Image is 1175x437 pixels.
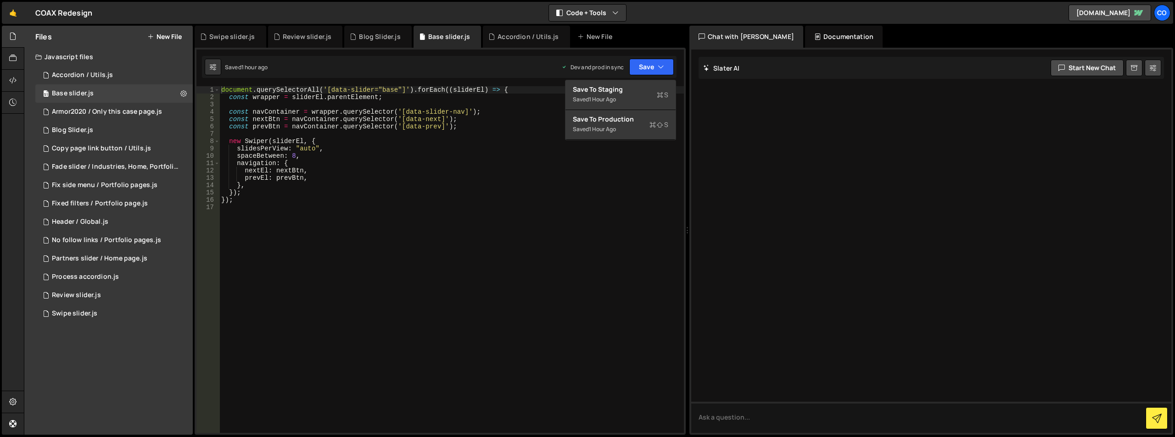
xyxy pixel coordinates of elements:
div: 14632/40346.js [35,103,193,121]
div: 14632/39704.js [35,176,193,194]
div: 17 [196,204,220,211]
div: 2 [196,94,220,101]
div: Saved [225,63,268,71]
div: Fixed filters / Portfolio page.js [52,199,148,208]
div: Armor2020 / Only this case page.js [52,108,162,116]
a: CO [1154,5,1170,21]
button: Save to ProductionS Saved1 hour ago [565,110,676,140]
span: 51 [43,91,49,98]
div: Accordion / Utils.js [498,32,559,41]
div: 9 [196,145,220,152]
div: Partners slider / Home page.js [52,254,147,263]
button: New File [147,33,182,40]
div: New File [577,32,616,41]
a: 🤙 [2,2,24,24]
div: 14632/38193.js [35,286,193,304]
div: 11 [196,160,220,167]
div: Fix side menu / Portfolio pages.js [52,181,157,189]
button: Save [629,59,674,75]
div: 8 [196,138,220,145]
div: Dev and prod in sync [561,63,624,71]
div: 1 [196,86,220,94]
div: 6 [196,123,220,130]
a: [DOMAIN_NAME] [1069,5,1151,21]
span: S [657,90,668,100]
div: Swipe slider.js [209,32,255,41]
div: No follow links / Portfolio pages.js [52,236,161,244]
div: Review slider.js [283,32,332,41]
div: 14632/39525.js [35,249,193,268]
div: 7 [196,130,220,138]
div: Blog Slider.js [52,126,93,134]
div: 14632/37943.js [35,66,193,84]
div: Javascript files [24,48,193,66]
div: Base slider.js [428,32,470,41]
div: 14632/38199.js [35,304,193,323]
div: 14632/40016.js [35,121,193,139]
div: 16 [196,196,220,204]
div: 14632/39741.js [35,194,193,213]
div: Base slider.js [35,84,193,103]
div: 1 hour ago [589,125,616,133]
div: 12 [196,167,220,174]
div: 1 hour ago [589,95,616,103]
div: Review slider.js [52,291,101,299]
h2: Slater AI [703,64,740,72]
div: 15 [196,189,220,196]
div: COAX Redesign [35,7,92,18]
div: 13 [196,174,220,182]
div: 14632/39688.js [35,139,193,158]
div: Accordion / Utils.js [52,71,113,79]
div: Base slider.js [52,89,94,98]
div: Save to Production [573,115,668,124]
div: Copy page link button / Utils.js [52,144,151,153]
div: 14 [196,182,220,189]
button: Start new chat [1051,60,1124,76]
div: Swipe slider.js [52,310,97,318]
div: 4 [196,108,220,116]
div: Header / Global.js [52,218,108,226]
div: 14632/38280.js [35,268,193,286]
div: Chat with [PERSON_NAME] [689,26,803,48]
div: 1 hour ago [241,63,268,71]
h2: Files [35,32,52,42]
span: S [649,120,668,129]
button: Save to StagingS Saved1 hour ago [565,80,676,110]
div: Save to Staging [573,85,668,94]
div: Documentation [805,26,883,48]
div: 5 [196,116,220,123]
div: Process accordion.js [52,273,119,281]
div: 10 [196,152,220,160]
div: 14632/40149.js [35,231,193,249]
div: 14632/38826.js [35,213,193,231]
div: 3 [196,101,220,108]
div: Blog Slider.js [359,32,400,41]
div: Fade slider / Industries, Home, Portfolio.js [52,163,179,171]
div: 14632/39082.js [35,158,196,176]
div: Saved [573,94,668,105]
button: Code + Tools [549,5,626,21]
div: Saved [573,124,668,135]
